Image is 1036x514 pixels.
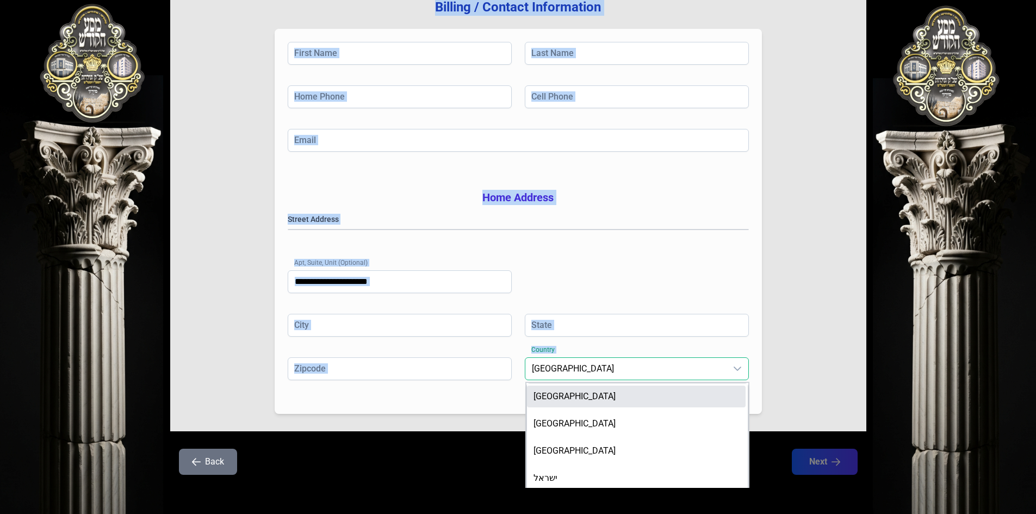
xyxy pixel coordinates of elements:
[533,445,616,456] span: [GEOGRAPHIC_DATA]
[527,440,746,462] li: Canada
[533,391,616,401] span: [GEOGRAPHIC_DATA]
[727,358,748,380] div: dropdown trigger
[792,449,858,475] button: Next
[288,214,749,225] label: Street Address
[179,449,237,475] button: Back
[525,358,727,380] span: United States
[288,190,749,205] h3: Home Address
[533,473,557,483] span: ישראל
[533,418,616,429] span: [GEOGRAPHIC_DATA]
[527,413,746,435] li: United Kingdom
[527,467,746,489] li: ישראל
[527,386,746,407] li: United States
[527,383,748,496] ul: Option List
